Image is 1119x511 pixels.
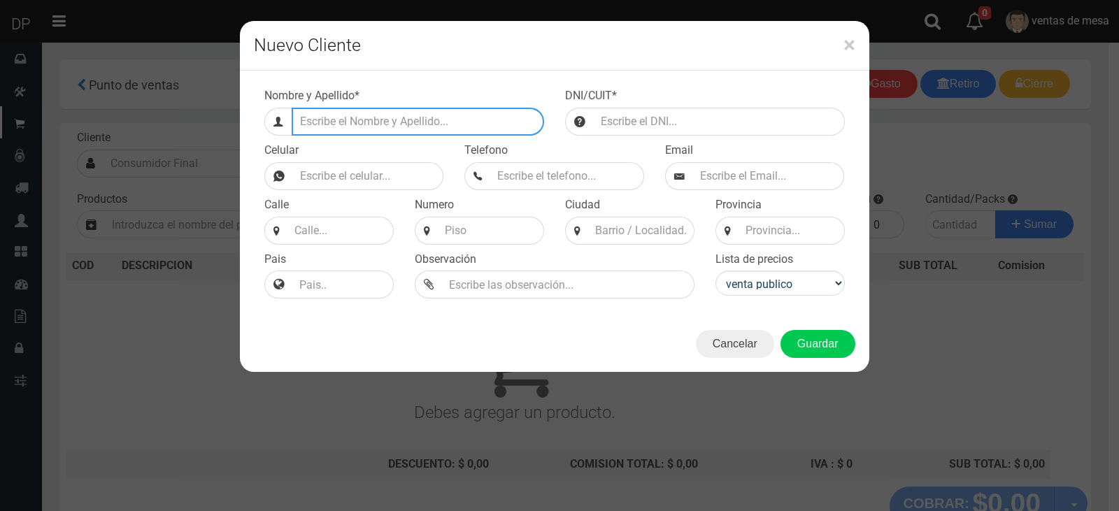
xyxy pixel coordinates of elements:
[565,88,617,104] label: DNI/CUIT
[781,330,855,358] button: Guardar
[843,31,855,58] span: ×
[665,143,693,159] label: Email
[490,162,644,190] input: Escribe el telefono...
[292,271,394,298] input: Pais..
[715,197,762,213] label: Provincia
[588,217,694,245] input: Barrio / Localidad...
[696,330,774,358] button: Cancelar
[254,35,855,56] h4: Nuevo Cliente
[565,197,600,213] label: Ciudad
[442,271,694,298] input: Escribe las observación...
[264,252,286,268] label: Pais
[415,197,454,213] label: Numero
[264,197,289,213] label: Calle
[264,143,299,159] label: Celular
[264,88,359,104] label: Nombre y Apellido
[415,252,476,268] label: Observación
[293,162,444,190] input: Escribe el celular...
[464,143,508,159] label: Telefono
[693,162,845,190] input: Escribe el Email...
[438,217,544,245] input: Piso
[715,252,793,268] label: Lista de precios
[287,217,394,245] input: Calle...
[739,217,845,245] input: Provincia...
[292,108,544,136] input: Escribe el Nombre y Apellido...
[594,108,845,136] input: Escribe el DNI...
[843,34,855,56] button: Close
